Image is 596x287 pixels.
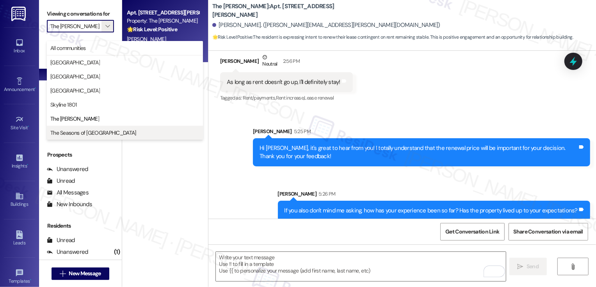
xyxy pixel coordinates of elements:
[220,53,353,72] div: [PERSON_NAME]
[260,144,578,161] div: Hi [PERSON_NAME], it's great to hear from you! I totally understand that the renewal price will b...
[253,127,590,138] div: [PERSON_NAME]
[4,151,35,172] a: Insights •
[47,8,114,20] label: Viewing conversations for
[50,73,100,80] span: [GEOGRAPHIC_DATA]
[11,7,27,21] img: ResiDesk Logo
[30,277,31,283] span: •
[212,33,573,41] span: : The resident is expressing intent to renew their lease contingent on rent remaining stable. Thi...
[4,36,35,57] a: Inbox
[4,113,35,134] a: Site Visit •
[60,271,66,277] i: 
[39,44,122,52] div: Prospects + Residents
[127,26,177,33] strong: 🌟 Risk Level: Positive
[285,207,578,215] div: If you also don't mind me asking, how has your experience been so far? Has the property lived up ...
[39,222,122,230] div: Residents
[47,236,75,244] div: Unread
[47,177,75,185] div: Unread
[527,262,539,271] span: Send
[227,78,340,86] div: As long as rent doesn't go up, I'll definitely stay!
[212,21,440,29] div: [PERSON_NAME]. ([PERSON_NAME][EMAIL_ADDRESS][PERSON_NAME][DOMAIN_NAME])
[69,269,101,278] span: New Message
[127,9,199,17] div: Apt. [STREET_ADDRESS][PERSON_NAME]
[27,162,28,168] span: •
[292,127,311,135] div: 5:25 PM
[261,53,279,70] div: Neutral
[127,36,166,43] span: [PERSON_NAME]
[28,124,29,129] span: •
[278,190,591,201] div: [PERSON_NAME]
[47,248,88,256] div: Unanswered
[50,129,136,137] span: The Seasons of [GEOGRAPHIC_DATA]
[514,228,583,236] span: Share Conversation via email
[47,200,92,209] div: New Inbounds
[276,94,304,101] span: Rent increase ,
[281,57,300,65] div: 2:56 PM
[304,94,334,101] span: Lease renewal
[50,44,86,52] span: All communities
[440,223,504,241] button: Get Conversation Link
[243,94,276,101] span: Rent/payments ,
[518,264,523,270] i: 
[317,190,335,198] div: 5:26 PM
[47,189,89,197] div: All Messages
[50,115,99,123] span: The [PERSON_NAME]
[52,267,109,280] button: New Message
[509,258,547,275] button: Send
[39,151,122,159] div: Prospects
[570,264,576,270] i: 
[4,189,35,210] a: Buildings
[4,228,35,249] a: Leads
[127,17,199,25] div: Property: The [PERSON_NAME]
[212,34,253,40] strong: 🌟 Risk Level: Positive
[105,23,110,29] i: 
[509,223,588,241] button: Share Conversation via email
[445,228,499,236] span: Get Conversation Link
[50,87,100,94] span: [GEOGRAPHIC_DATA]
[47,165,88,173] div: Unanswered
[112,246,122,258] div: (1)
[50,59,100,66] span: [GEOGRAPHIC_DATA]
[50,101,77,109] span: Skyline 1801
[35,86,36,91] span: •
[216,252,506,281] textarea: To enrich screen reader interactions, please activate Accessibility in Grammarly extension settings
[50,20,101,32] input: All communities
[212,2,368,19] b: The [PERSON_NAME]: Apt. [STREET_ADDRESS][PERSON_NAME]
[220,92,353,103] div: Tagged as:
